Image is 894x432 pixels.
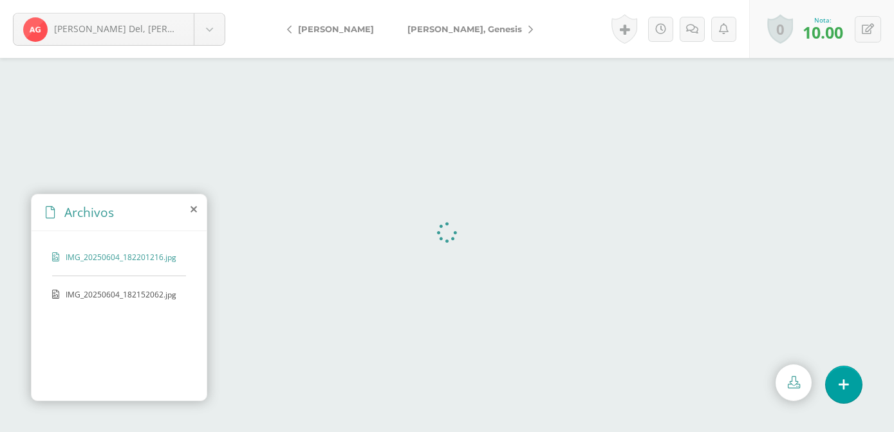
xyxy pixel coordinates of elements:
[803,15,843,24] div: Nota:
[277,14,391,44] a: [PERSON_NAME]
[66,289,176,300] span: IMG_20250604_182152062.jpg
[407,24,522,34] span: [PERSON_NAME], Genesis
[64,203,114,221] span: Archivos
[23,17,48,42] img: d2e9b5247545eb45eff8bacc7dabe7f1.png
[767,14,793,44] a: 0
[191,204,197,214] i: close
[54,23,220,35] span: [PERSON_NAME] Del, [PERSON_NAME]
[391,14,543,44] a: [PERSON_NAME], Genesis
[803,21,843,43] span: 10.00
[298,24,374,34] span: [PERSON_NAME]
[14,14,225,45] a: [PERSON_NAME] Del, [PERSON_NAME]
[66,252,176,263] span: IMG_20250604_182201216.jpg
